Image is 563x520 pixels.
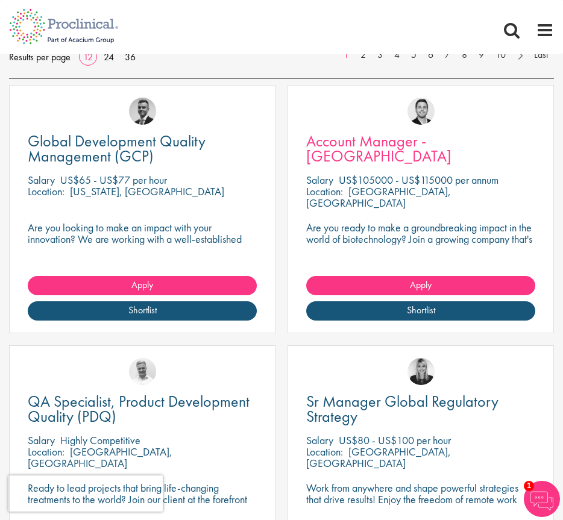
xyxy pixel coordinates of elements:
span: 1 [524,481,534,491]
p: [GEOGRAPHIC_DATA], [GEOGRAPHIC_DATA] [306,184,451,210]
a: Last [528,48,554,62]
a: Global Development Quality Management (GCP) [28,134,257,164]
span: Sr Manager Global Regulatory Strategy [306,391,499,427]
span: Location: [306,184,343,198]
span: Location: [28,445,64,459]
a: Shortlist [28,301,257,321]
a: 2 [354,48,372,62]
a: Sr Manager Global Regulatory Strategy [306,394,535,424]
a: 3 [371,48,389,62]
p: US$65 - US$77 per hour [60,173,167,187]
img: Chatbot [524,481,560,517]
span: Location: [28,184,64,198]
a: Apply [306,276,535,295]
img: Alex Bill [129,98,156,125]
a: 7 [439,48,456,62]
a: 10 [489,48,512,62]
span: Account Manager - [GEOGRAPHIC_DATA] [306,131,451,166]
a: 8 [456,48,473,62]
a: QA Specialist, Product Development Quality (PDQ) [28,394,257,424]
p: Highly Competitive [60,433,140,447]
a: Account Manager - [GEOGRAPHIC_DATA] [306,134,535,164]
a: 4 [388,48,406,62]
span: Apply [410,278,432,291]
span: Salary [306,173,333,187]
span: Salary [28,173,55,187]
span: Global Development Quality Management (GCP) [28,131,206,166]
span: Apply [131,278,153,291]
iframe: reCAPTCHA [8,475,163,512]
p: [GEOGRAPHIC_DATA], [GEOGRAPHIC_DATA] [28,445,172,470]
span: Salary [28,433,55,447]
a: Shortlist [306,301,535,321]
span: Location: [306,445,343,459]
span: Salary [306,433,333,447]
p: Are you ready to make a groundbreaking impact in the world of biotechnology? Join a growing compa... [306,222,535,256]
a: 1 [338,48,355,62]
span: QA Specialist, Product Development Quality (PDQ) [28,391,250,427]
img: Janelle Jones [407,358,435,385]
p: US$80 - US$100 per hour [339,433,451,447]
a: 6 [422,48,439,62]
p: US$105000 - US$115000 per annum [339,173,499,187]
a: Apply [28,276,257,295]
p: [US_STATE], [GEOGRAPHIC_DATA] [70,184,224,198]
p: [GEOGRAPHIC_DATA], [GEOGRAPHIC_DATA] [306,445,451,470]
img: Joshua Bye [129,358,156,385]
a: 5 [405,48,423,62]
a: 36 [121,51,140,63]
img: Parker Jensen [407,98,435,125]
a: 9 [473,48,490,62]
p: Are you looking to make an impact with your innovation? We are working with a well-established ph... [28,222,257,268]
